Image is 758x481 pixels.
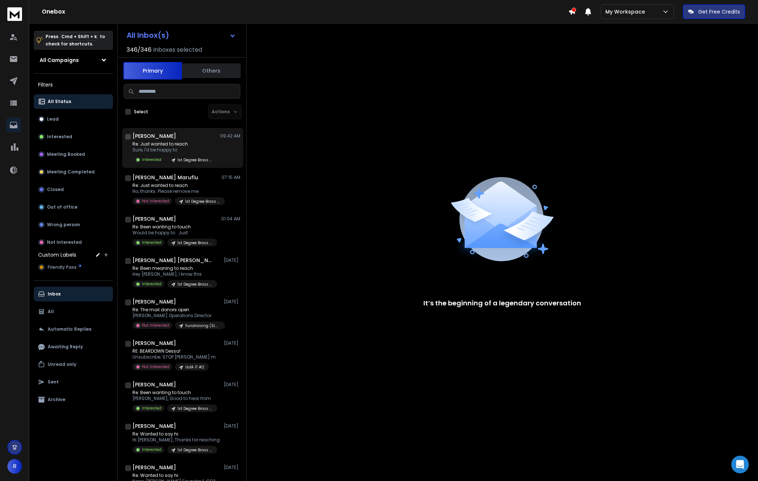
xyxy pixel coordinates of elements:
button: Lead [34,112,113,126]
p: Inbox [48,291,61,297]
p: 1st Degree Brass ([PERSON_NAME]) [178,282,213,287]
p: Interested [142,240,161,245]
h3: Inboxes selected [153,45,202,54]
p: Re: Wanted to say hi [132,431,220,437]
label: Select [134,109,148,115]
p: UofA IT #2 [185,364,204,370]
p: Closed [47,187,64,192]
span: Cmd + Shift + k [60,32,98,41]
p: Unsubscribe. STOP [PERSON_NAME] m. [132,354,217,360]
button: Inbox [34,287,113,301]
p: Sent [48,379,59,385]
p: Hi [PERSON_NAME], Thanks for reaching [132,437,220,443]
p: 1st Degree Brass ([PERSON_NAME]) [178,447,213,453]
h1: [PERSON_NAME] [132,464,176,471]
h3: Filters [34,80,113,90]
h3: Custom Labels [38,251,76,258]
p: [DATE] [224,257,240,263]
p: Awaiting Reply [48,344,83,350]
p: Meeting Completed [47,169,95,175]
button: All Campaigns [34,53,113,67]
h1: [PERSON_NAME] [132,339,176,347]
div: Open Intercom Messenger [731,456,749,473]
h1: [PERSON_NAME] [132,422,176,430]
p: 1st Degree Brass ([PERSON_NAME]) [178,240,213,246]
p: Would be happy to. Just [132,230,217,236]
p: [PERSON_NAME], Good to hear from [132,396,217,401]
p: It’s the beginning of a legendary conversation [423,298,581,308]
p: Hey [PERSON_NAME], I know this [132,271,217,277]
button: Wrong person [34,217,113,232]
span: 346 / 346 [127,45,152,54]
p: Unread only [48,361,76,367]
button: Meeting Completed [34,165,113,179]
h1: Onebox [42,7,568,16]
h1: [PERSON_NAME] [132,298,176,305]
p: [DATE] [224,423,240,429]
button: Get Free Credits [683,4,745,19]
button: Automatic Replies [34,322,113,337]
p: Re: The mail donors open [132,307,221,313]
p: Re: Wanted to say hi [132,473,221,478]
p: All [48,309,54,315]
p: No, thanks. Please remove me [132,188,221,194]
p: All Status [48,99,71,104]
button: All Status [34,94,113,109]
button: Interested [34,129,113,144]
img: logo [7,7,22,21]
h1: All Campaigns [40,56,79,64]
p: Interested [142,447,161,452]
p: Not Interested [142,323,169,328]
p: [DATE] [224,299,240,305]
h1: [PERSON_NAME] [132,132,176,140]
p: Out of office [47,204,77,210]
p: Sure, I'd be happy to [132,147,217,153]
p: Wrong person [47,222,80,228]
p: 07:15 AM [222,175,240,180]
p: Meeting Booked [47,151,85,157]
p: Interested [142,157,161,162]
button: Meeting Booked [34,147,113,162]
p: Re: Just wanted to reach [132,141,217,147]
p: Archive [48,397,65,403]
p: 09:42 AM [220,133,240,139]
p: Not Interested [142,198,169,204]
p: RE: BEARDOWN Dessa! [132,348,217,354]
p: Not Interested [142,364,169,370]
p: 1st Degree Brass ([PERSON_NAME]) [178,157,213,163]
h1: [PERSON_NAME] [132,381,176,388]
h1: [PERSON_NAME] Maruflu [132,174,198,181]
p: Lead [47,116,59,122]
p: Interested [142,281,161,287]
h1: All Inbox(s) [127,32,169,39]
p: Re: Just wanted to reach [132,183,221,188]
p: Fundraising (Simply Noted) [185,323,221,328]
p: [PERSON_NAME] Operations Director [132,313,221,319]
p: My Workspace [605,8,648,15]
p: [DATE] [224,382,240,388]
button: Friendly Pass [34,260,113,275]
button: Unread only [34,357,113,372]
button: Not Interested [34,235,113,250]
p: Interested [47,134,72,140]
button: Sent [34,375,113,389]
p: Press to check for shortcuts. [45,33,105,48]
button: All [34,304,113,319]
span: Friendly Pass [48,264,77,270]
button: Closed [34,182,113,197]
p: Interested [142,405,161,411]
p: Re: Been wanting to touch [132,390,217,396]
p: Re: Been meaning to reach [132,265,217,271]
p: 01:04 AM [221,216,240,222]
p: 1st Degree Brass ([PERSON_NAME]) [178,406,213,411]
p: Get Free Credits [698,8,740,15]
button: R [7,459,22,474]
h1: [PERSON_NAME] [132,215,176,223]
p: 1st Degree Brass ([PERSON_NAME]) [185,199,221,204]
button: Out of office [34,200,113,214]
p: Re: Been wanting to touch [132,224,217,230]
h1: [PERSON_NAME] [PERSON_NAME] [132,257,213,264]
button: Archive [34,392,113,407]
button: All Inbox(s) [121,28,242,43]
